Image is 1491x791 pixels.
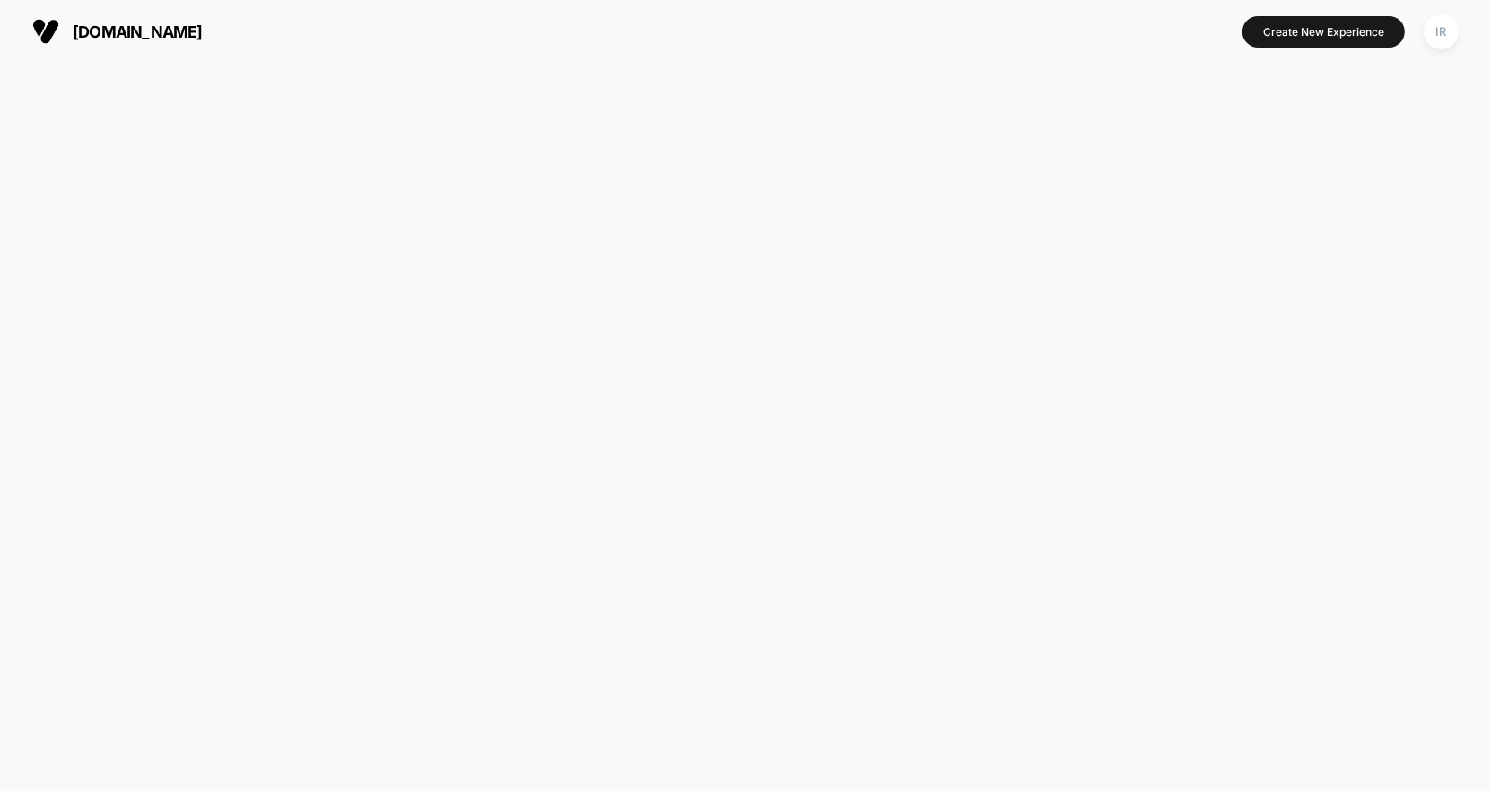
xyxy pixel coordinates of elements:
div: IR [1424,14,1459,49]
button: [DOMAIN_NAME] [27,17,208,46]
span: [DOMAIN_NAME] [73,22,203,41]
button: Create New Experience [1242,16,1405,48]
button: IR [1418,13,1464,50]
img: Visually logo [32,18,59,45]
